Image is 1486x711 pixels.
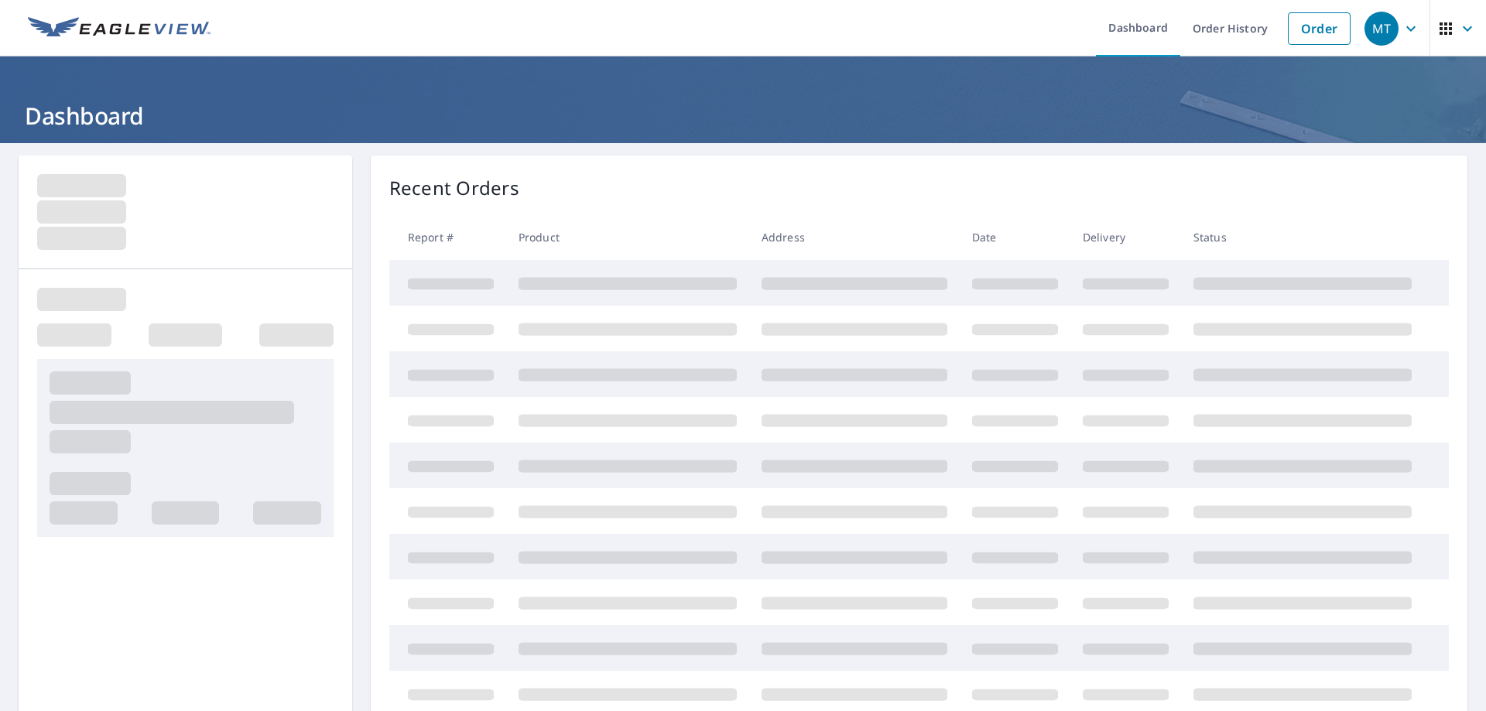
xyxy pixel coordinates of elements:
th: Product [506,214,749,260]
th: Address [749,214,960,260]
h1: Dashboard [19,100,1467,132]
th: Report # [389,214,506,260]
th: Status [1181,214,1424,260]
th: Delivery [1070,214,1181,260]
a: Order [1288,12,1351,45]
p: Recent Orders [389,174,519,202]
img: EV Logo [28,17,211,40]
div: MT [1364,12,1399,46]
th: Date [960,214,1070,260]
